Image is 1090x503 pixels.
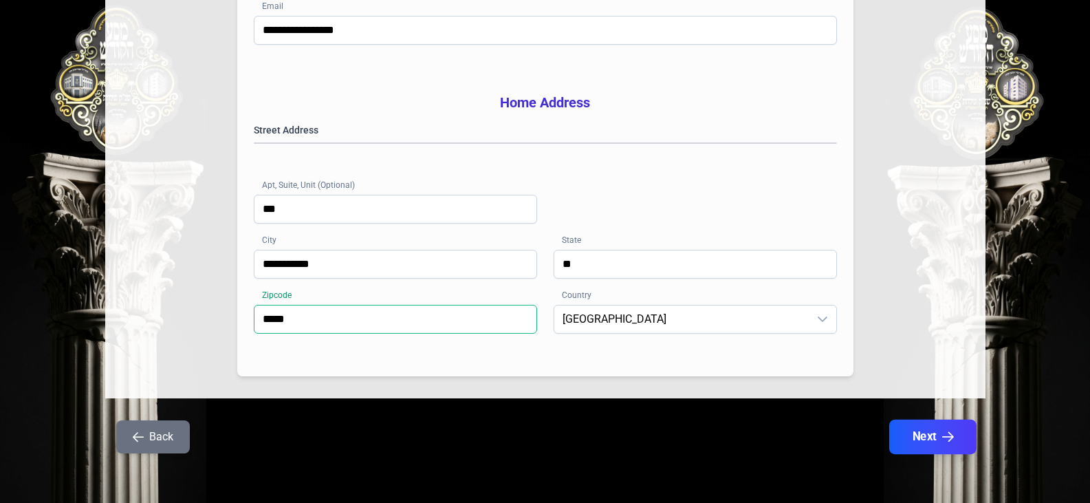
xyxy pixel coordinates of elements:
[254,93,837,112] h3: Home Address
[889,420,976,454] button: Next
[254,123,837,137] label: Street Address
[554,306,809,333] span: United States
[809,306,836,333] div: dropdown trigger
[116,420,190,453] button: Back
